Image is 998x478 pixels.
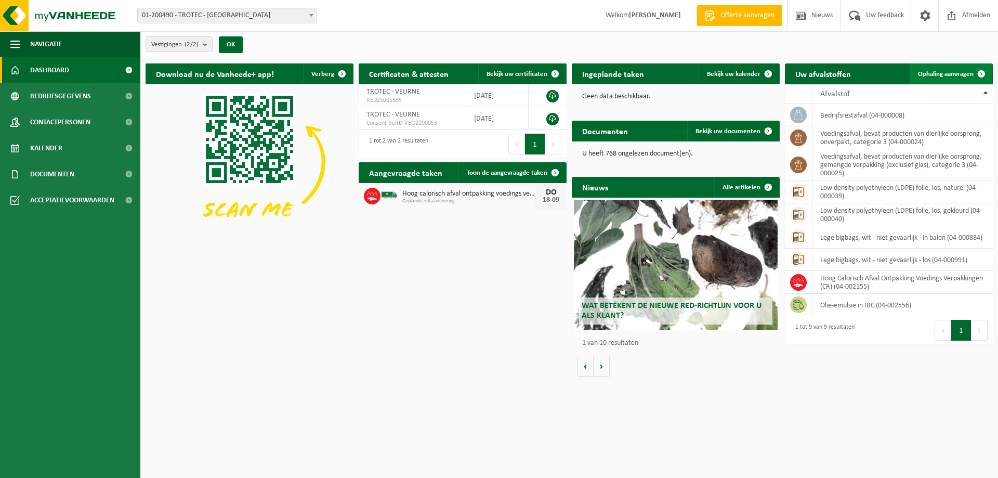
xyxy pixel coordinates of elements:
p: 1 van 10 resultaten [582,340,774,347]
span: Bekijk uw certificaten [487,71,547,77]
button: Vorige [577,356,594,377]
a: Alle artikelen [714,177,779,198]
span: Offerte aanvragen [718,10,777,21]
h2: Certificaten & attesten [359,63,459,84]
p: U heeft 768 ongelezen document(en). [582,150,769,158]
span: Hoog calorisch afval ontpakking voedings verpakkingen (cr) [402,190,535,198]
div: DO [541,188,561,197]
button: Next [545,134,561,154]
a: Offerte aanvragen [697,5,782,26]
span: Bedrijfsgegevens [30,83,91,109]
span: Dashboard [30,57,69,83]
td: lege bigbags, wit - niet gevaarlijk - in balen (04-000884) [812,226,993,249]
span: Vestigingen [151,37,199,53]
button: Verberg [303,63,352,84]
h2: Ingeplande taken [572,63,654,84]
strong: [PERSON_NAME] [629,11,681,19]
span: 01-200490 - TROTEC - VEURNE [138,8,317,23]
button: 1 [525,134,545,154]
div: 1 tot 9 van 9 resultaten [790,319,855,342]
td: [DATE] [466,107,529,130]
td: voedingsafval, bevat producten van dierlijke oorsprong, gemengde verpakking (exclusief glas), cat... [812,149,993,180]
button: Previous [935,320,951,341]
h2: Nieuws [572,177,619,197]
h2: Download nu de Vanheede+ app! [146,63,284,84]
a: Toon de aangevraagde taken [458,162,566,183]
span: Bekijk uw documenten [695,128,760,135]
img: Download de VHEPlus App [146,84,353,240]
span: Acceptatievoorwaarden [30,187,114,213]
span: Navigatie [30,31,62,57]
button: Next [971,320,988,341]
button: Previous [508,134,525,154]
span: Bekijk uw kalender [707,71,760,77]
a: Bekijk uw kalender [699,63,779,84]
span: Documenten [30,161,74,187]
span: Afvalstof [820,90,850,98]
span: TROTEC - VEURNE [366,111,420,119]
span: TROTEC - VEURNE [366,88,420,96]
td: voedingsafval, bevat producten van dierlijke oorsprong, onverpakt, categorie 3 (04-000024) [812,126,993,149]
h2: Uw afvalstoffen [785,63,861,84]
span: 01-200490 - TROTEC - VEURNE [137,8,317,23]
a: Ophaling aanvragen [910,63,992,84]
span: Ophaling aanvragen [918,71,974,77]
span: Consent-SelfD-VEG2200053 [366,119,458,127]
td: [DATE] [466,84,529,107]
button: Volgende [594,356,610,377]
button: OK [219,36,243,53]
td: lege bigbags, wit - niet gevaarlijk - los (04-000991) [812,249,993,271]
div: 18-09 [541,197,561,204]
span: Wat betekent de nieuwe RED-richtlijn voor u als klant? [582,302,761,320]
span: Contactpersonen [30,109,90,135]
td: low density polyethyleen (LDPE) folie, los, naturel (04-000039) [812,180,993,203]
p: Geen data beschikbaar. [582,93,769,100]
td: bedrijfsrestafval (04-000008) [812,104,993,126]
h2: Documenten [572,121,638,141]
button: 1 [951,320,971,341]
span: Toon de aangevraagde taken [467,170,547,176]
span: RED25005535 [366,96,458,105]
img: BL-SO-LV [380,186,398,204]
span: Kalender [30,135,62,161]
td: olie-emulsie in IBC (04-002556) [812,294,993,316]
span: Geplande zelfaanlevering [402,198,535,204]
a: Bekijk uw certificaten [478,63,566,84]
a: Wat betekent de nieuwe RED-richtlijn voor u als klant? [574,200,778,330]
count: (2/2) [185,41,199,48]
a: Bekijk uw documenten [687,121,779,141]
td: low density polyethyleen (LDPE) folie, los, gekleurd (04-000040) [812,203,993,226]
span: Verberg [311,71,334,77]
td: Hoog Calorisch Afval Ontpakking Voedings Verpakkingen (CR) (04-002155) [812,271,993,294]
div: 1 tot 2 van 2 resultaten [364,133,428,156]
h2: Aangevraagde taken [359,162,453,183]
button: Vestigingen(2/2) [146,36,213,52]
